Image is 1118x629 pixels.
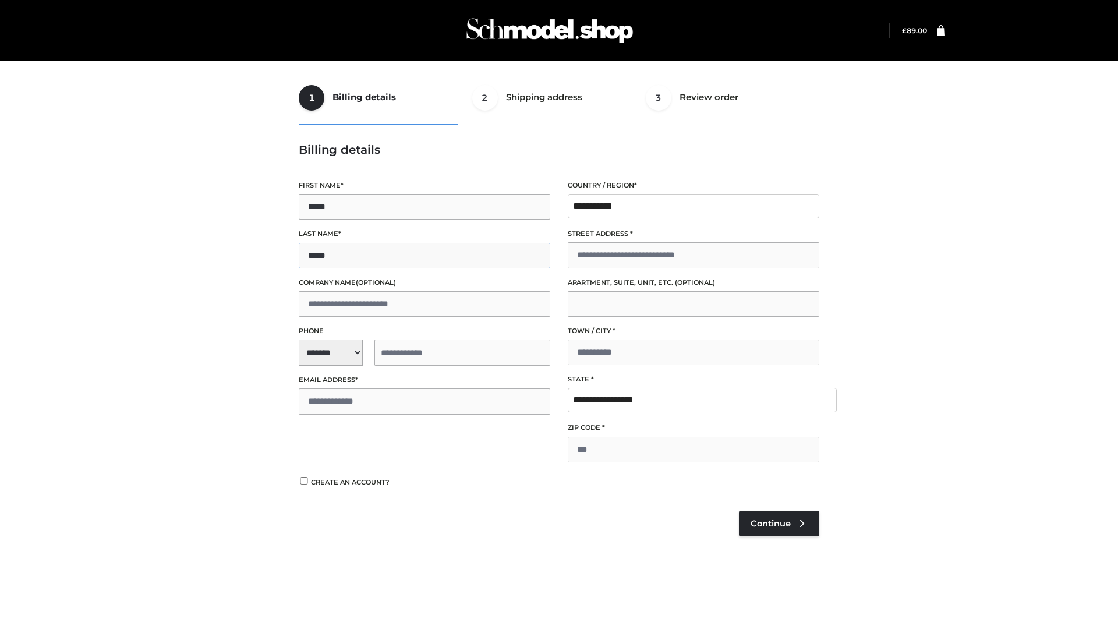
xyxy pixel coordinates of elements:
bdi: 89.00 [902,26,927,35]
label: Email address [299,374,550,386]
input: Create an account? [299,477,309,485]
label: State [568,374,819,385]
a: £89.00 [902,26,927,35]
label: First name [299,180,550,191]
label: Apartment, suite, unit, etc. [568,277,819,288]
label: Last name [299,228,550,239]
label: Country / Region [568,180,819,191]
label: Street address [568,228,819,239]
span: £ [902,26,907,35]
h3: Billing details [299,143,819,157]
a: Continue [739,511,819,536]
label: Town / City [568,326,819,337]
span: (optional) [675,278,715,287]
span: (optional) [356,278,396,287]
label: ZIP Code [568,422,819,433]
img: Schmodel Admin 964 [462,8,637,54]
label: Phone [299,326,550,337]
span: Create an account? [311,478,390,486]
span: Continue [751,518,791,529]
label: Company name [299,277,550,288]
